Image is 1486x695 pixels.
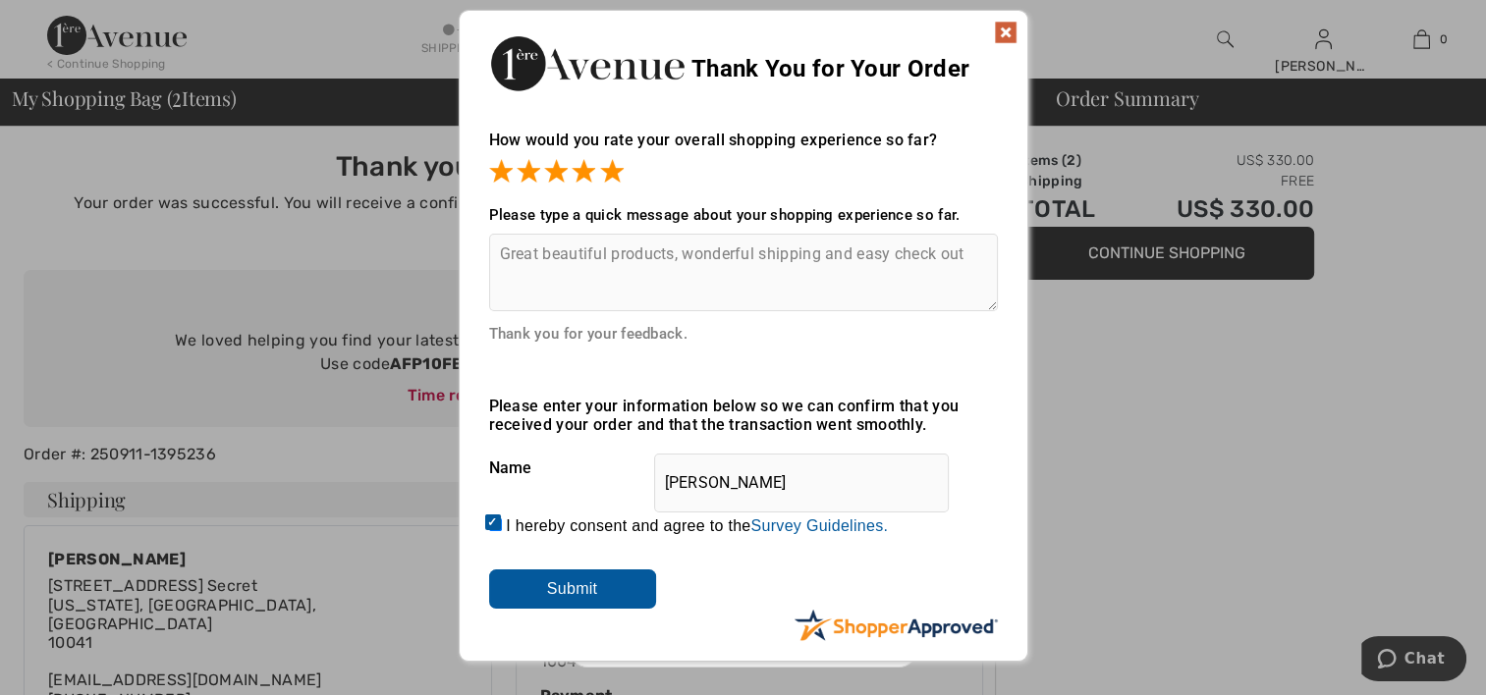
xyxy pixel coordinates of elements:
input: Submit [489,569,656,609]
img: x [994,21,1018,44]
span: Thank You for Your Order [691,55,969,82]
img: Thank You for Your Order [489,30,686,96]
div: How would you rate your overall shopping experience so far? [489,111,998,187]
label: I hereby consent and agree to the [506,517,888,535]
div: Please enter your information below so we can confirm that you received your order and that the t... [489,397,998,434]
span: Chat [43,14,83,31]
a: Survey Guidelines. [750,517,888,534]
div: Name [489,444,998,493]
div: Please type a quick message about your shopping experience so far. [489,206,998,224]
div: Thank you for your feedback. [489,325,998,343]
